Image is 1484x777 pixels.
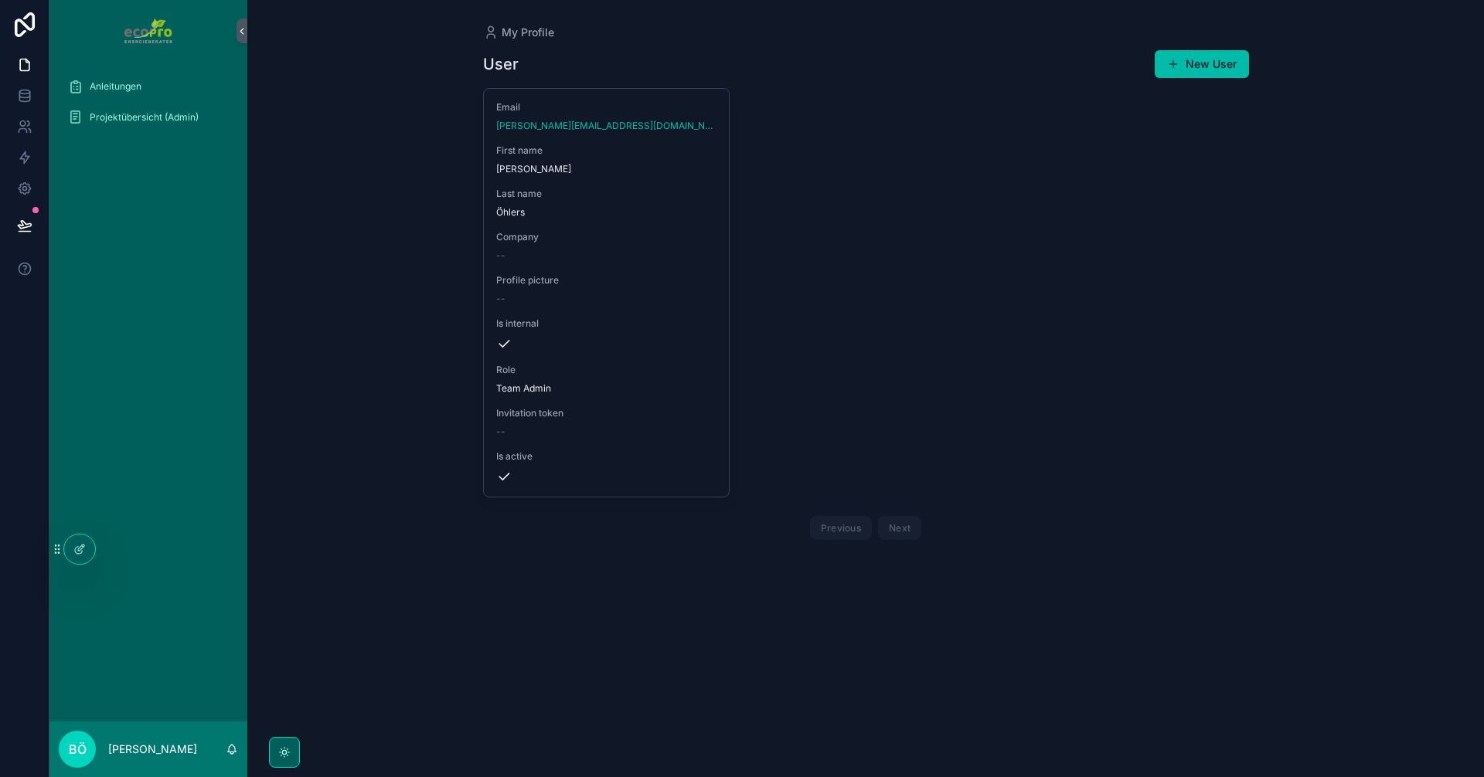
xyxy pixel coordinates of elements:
span: Company [496,231,717,243]
p: [PERSON_NAME] [108,741,197,757]
a: Email[PERSON_NAME][EMAIL_ADDRESS][DOMAIN_NAME]First name[PERSON_NAME]Last nameÖhlersCompany--Prof... [483,88,730,497]
span: Email [496,101,717,114]
span: -- [496,293,505,305]
span: Team Admin [496,382,551,395]
span: [PERSON_NAME] [496,163,717,175]
a: [PERSON_NAME][EMAIL_ADDRESS][DOMAIN_NAME] [496,120,717,132]
span: BÖ [69,740,87,758]
span: First name [496,144,717,157]
span: Is active [496,450,717,463]
h1: User [483,53,519,75]
span: My Profile [502,25,554,40]
span: Öhlers [496,206,717,219]
div: scrollable content [49,62,247,151]
span: Anleitungen [90,80,141,93]
span: Projektübersicht (Admin) [90,111,199,124]
a: My Profile [483,25,554,40]
span: Last name [496,188,717,200]
span: Is internal [496,317,717,330]
img: App logo [124,19,172,43]
button: New User [1155,50,1249,78]
span: Invitation token [496,407,717,419]
span: Role [496,364,717,376]
a: Anleitungen [59,73,238,100]
a: Projektübersicht (Admin) [59,103,238,131]
span: Profile picture [496,274,717,287]
span: -- [496,426,505,438]
span: -- [496,249,505,262]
